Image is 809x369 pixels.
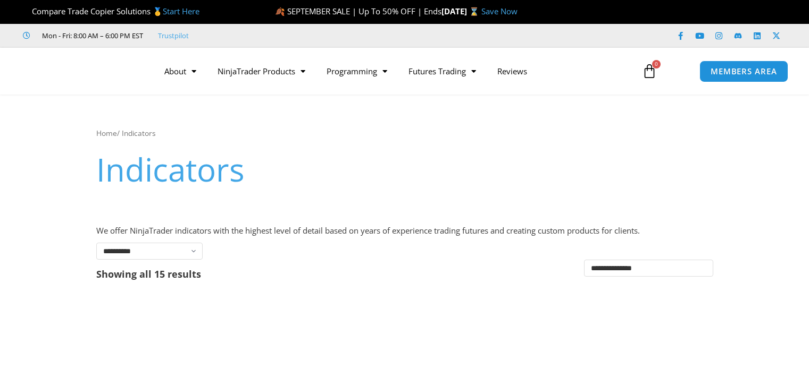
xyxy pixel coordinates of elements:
a: Futures Trading [398,59,487,83]
a: NinjaTrader Products [207,59,316,83]
span: MEMBERS AREA [711,67,777,75]
a: About [154,59,207,83]
span: 🍂 SEPTEMBER SALE | Up To 50% OFF | Ends [275,6,441,16]
span: Compare Trade Copier Solutions 🥇 [23,6,199,16]
a: Reviews [487,59,538,83]
a: Home [96,128,117,138]
nav: Breadcrumb [96,126,713,140]
a: Programming [316,59,398,83]
p: Showing all 15 results [96,269,201,279]
img: 🏆 [23,7,31,15]
a: Trustpilot [158,29,189,42]
select: Shop order [584,260,713,277]
span: 0 [652,60,661,68]
span: Mon - Fri: 8:00 AM – 6:00 PM EST [39,29,143,42]
a: 0 [626,56,673,87]
img: LogoAI | Affordable Indicators – NinjaTrader [23,52,137,90]
a: Save Now [481,6,518,16]
a: Start Here [163,6,199,16]
h1: Indicators [96,147,713,192]
strong: [DATE] ⌛ [441,6,481,16]
a: MEMBERS AREA [699,61,788,82]
p: We offer NinjaTrader indicators with the highest level of detail based on years of experience tra... [96,224,713,238]
nav: Menu [154,59,631,83]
